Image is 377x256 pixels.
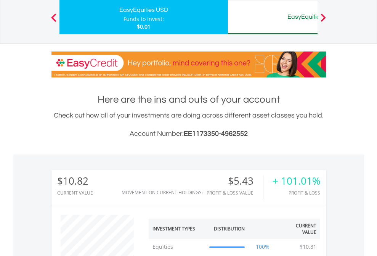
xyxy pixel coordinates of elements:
[296,239,320,254] td: $10.81
[51,52,326,77] img: EasyCredit Promotion Banner
[207,175,263,187] div: $5.43
[51,93,326,106] h1: Here are the ins and outs of your account
[57,175,93,187] div: $10.82
[51,129,326,139] h3: Account Number:
[277,219,320,239] th: Current Value
[57,190,93,195] div: CURRENT VALUE
[51,110,326,139] div: Check out how all of your investments are doing across different asset classes you hold.
[64,5,223,15] div: EasyEquities USD
[249,239,277,254] td: 100%
[46,17,61,25] button: Previous
[273,190,320,195] div: Profit & Loss
[184,130,248,137] span: EE1173350-4962552
[124,15,164,23] div: Funds to invest:
[207,190,263,195] div: Profit & Loss Value
[214,225,245,232] div: Distribution
[122,190,203,195] div: Movement on Current Holdings:
[149,219,206,239] th: Investment Types
[273,175,320,187] div: + 101.01%
[316,17,331,25] button: Next
[149,239,206,254] td: Equities
[137,23,151,30] span: $0.01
